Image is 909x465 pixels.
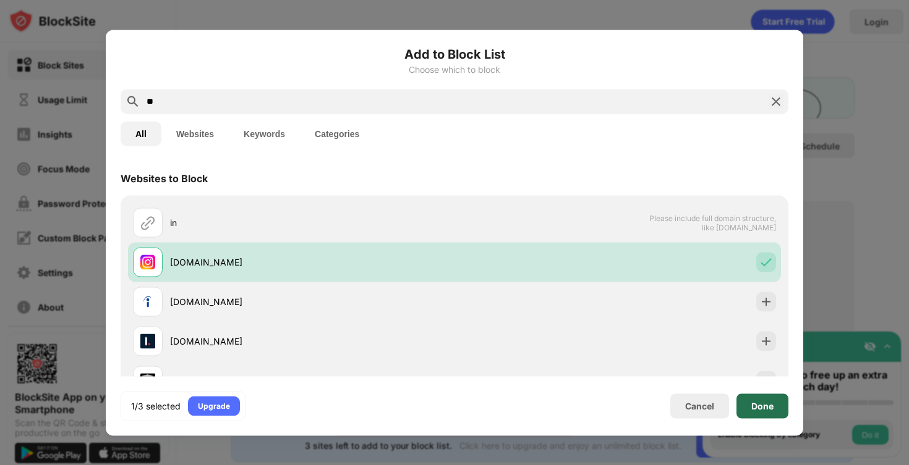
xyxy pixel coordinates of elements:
[649,213,776,232] span: Please include full domain structure, like [DOMAIN_NAME]
[140,373,155,388] img: favicons
[170,335,454,348] div: [DOMAIN_NAME]
[229,121,300,146] button: Keywords
[751,401,774,411] div: Done
[140,294,155,309] img: favicons
[121,64,788,74] div: Choose which to block
[161,121,229,146] button: Websites
[140,254,155,269] img: favicons
[170,295,454,308] div: [DOMAIN_NAME]
[121,44,788,63] h6: Add to Block List
[769,94,783,109] img: search-close
[170,374,454,387] div: [DOMAIN_NAME]
[170,256,454,269] div: [DOMAIN_NAME]
[140,215,155,230] img: url.svg
[140,333,155,348] img: favicons
[170,216,454,229] div: in
[198,400,230,412] div: Upgrade
[121,172,208,184] div: Websites to Block
[126,94,140,109] img: search.svg
[685,401,714,411] div: Cancel
[121,121,161,146] button: All
[300,121,374,146] button: Categories
[131,400,181,412] div: 1/3 selected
